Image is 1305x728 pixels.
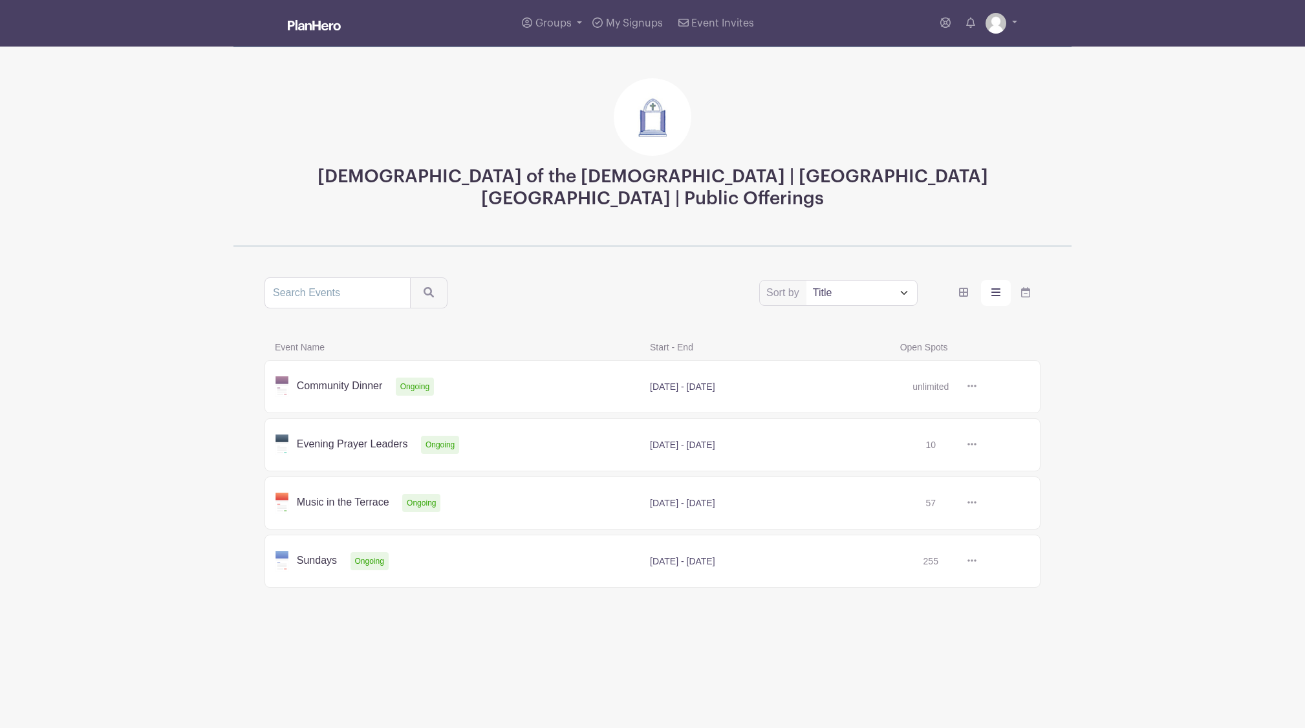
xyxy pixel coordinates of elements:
span: My Signups [606,18,663,28]
span: Event Invites [691,18,754,28]
span: Groups [535,18,572,28]
label: Sort by [766,285,803,301]
span: Event Name [267,339,642,355]
span: Start - End [642,339,892,355]
img: default-ce2991bfa6775e67f084385cd625a349d9dcbb7a52a09fb2fda1e96e2d18dcdb.png [986,13,1006,34]
img: logo_white-6c42ec7e38ccf1d336a20a19083b03d10ae64f83f12c07503d8b9e83406b4c7d.svg [288,20,341,30]
span: Open Spots [892,339,1017,355]
input: Search Events [264,277,411,308]
img: Doors3.jpg [614,78,691,156]
h3: [DEMOGRAPHIC_DATA] of the [DEMOGRAPHIC_DATA] | [GEOGRAPHIC_DATA] [GEOGRAPHIC_DATA] | Public Offer... [264,166,1041,209]
div: order and view [949,280,1041,306]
